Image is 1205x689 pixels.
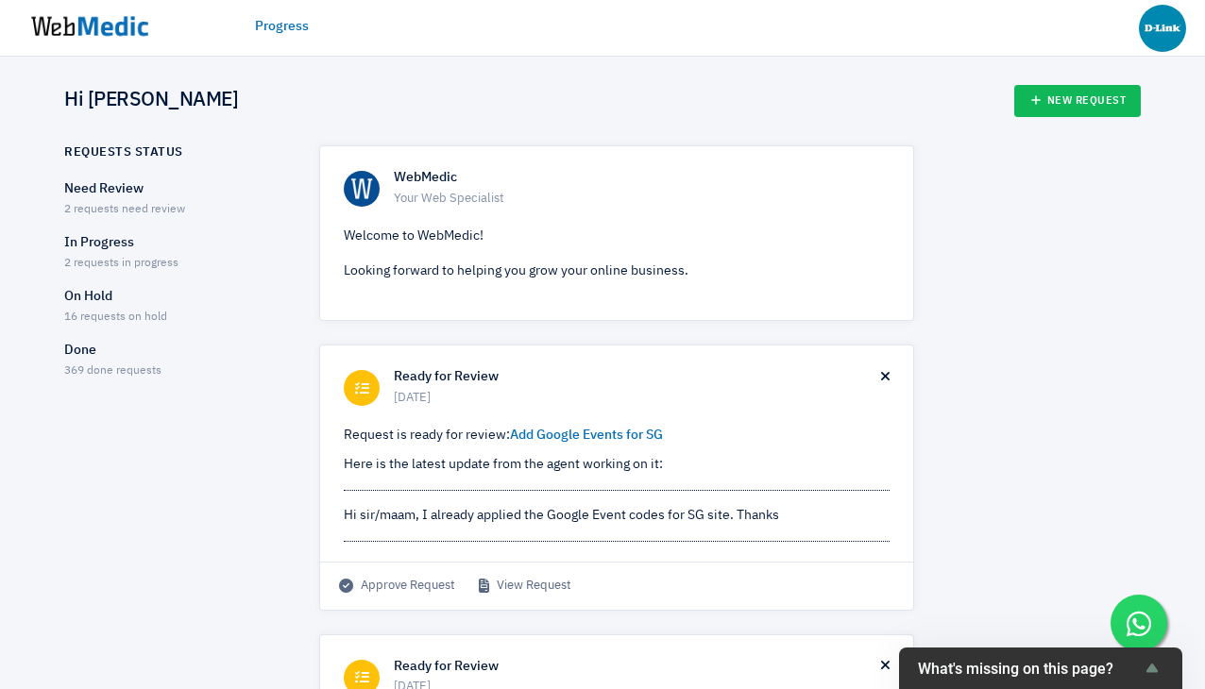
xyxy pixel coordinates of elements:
[1014,85,1142,117] a: New Request
[479,577,571,596] a: View Request
[344,506,890,526] div: Hi sir/maam, I already applied the Google Event codes for SG site. Thanks
[64,311,167,323] span: 16 requests on hold
[64,233,286,253] p: In Progress
[344,426,890,445] p: Request is ready for review:
[344,261,890,281] p: Looking forward to helping you grow your online business.
[255,17,309,37] a: Progress
[344,455,890,475] p: Here is the latest update from the agent working on it:
[510,429,663,442] a: Add Google Events for SG
[394,190,890,209] span: Your Web Specialist
[918,660,1141,678] span: What's missing on this page?
[394,369,881,386] h6: Ready for Review
[918,657,1163,680] button: Show survey - What's missing on this page?
[64,258,178,269] span: 2 requests in progress
[64,365,161,377] span: 369 done requests
[394,659,881,676] h6: Ready for Review
[64,145,183,160] h6: Requests Status
[64,341,286,361] p: Done
[64,89,238,113] h4: Hi [PERSON_NAME]
[64,179,286,199] p: Need Review
[394,170,890,187] h6: WebMedic
[64,287,286,307] p: On Hold
[394,389,881,408] span: [DATE]
[339,577,455,596] span: Approve Request
[64,204,185,215] span: 2 requests need review
[344,227,890,246] p: Welcome to WebMedic!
